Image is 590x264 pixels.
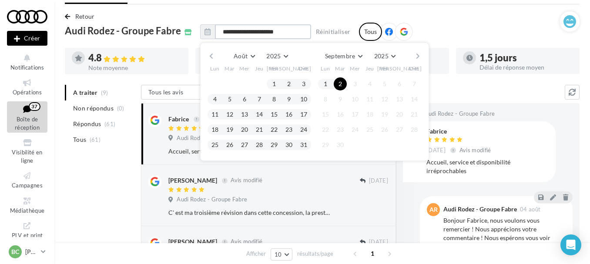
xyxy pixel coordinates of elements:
[325,52,355,60] span: Septembre
[88,53,181,63] div: 4.8
[393,93,406,106] button: 13
[275,251,282,258] span: 10
[319,123,332,136] button: 22
[369,177,388,185] span: [DATE]
[65,11,98,22] button: Retour
[282,138,295,151] button: 30
[408,93,421,106] button: 14
[363,108,376,121] button: 18
[520,207,540,212] span: 04 août
[73,104,114,113] span: Non répondus
[168,115,189,124] div: Fabrice
[365,247,379,261] span: 1
[429,205,438,214] span: AR
[319,108,332,121] button: 15
[253,138,266,151] button: 28
[255,65,264,73] span: Jeu
[378,77,391,90] button: 5
[349,77,362,90] button: 3
[15,116,40,131] span: Boîte de réception
[12,149,42,164] span: Visibilité en ligne
[65,26,181,36] span: Audi Rodez - Groupe Fabre
[426,128,493,134] div: Fabrice
[90,136,101,143] span: (61)
[268,108,281,121] button: 15
[230,50,258,62] button: Août
[73,120,101,128] span: Répondus
[263,50,291,62] button: 2025
[104,120,115,127] span: (61)
[408,123,421,136] button: 28
[282,77,295,90] button: 2
[7,51,47,73] button: Notifications
[268,123,281,136] button: 22
[239,65,250,73] span: Mer
[223,108,236,121] button: 12
[253,108,266,121] button: 14
[377,65,422,73] span: [PERSON_NAME]
[297,138,310,151] button: 31
[408,77,421,90] button: 7
[459,147,491,154] span: Avis modifié
[208,93,221,106] button: 4
[7,136,47,166] a: Visibilité en ligne
[253,93,266,106] button: 7
[168,147,332,156] div: Accueil, service et disponibilité irréprochables
[7,244,47,260] a: BC [PERSON_NAME]
[7,31,47,46] div: Nouvelle campagne
[12,182,43,189] span: Campagnes
[234,52,248,60] span: Août
[253,123,266,136] button: 21
[322,50,366,62] button: Septembre
[208,138,221,151] button: 25
[10,207,45,214] span: Médiathèque
[393,123,406,136] button: 27
[271,248,293,261] button: 10
[13,89,42,96] span: Opérations
[479,53,573,63] div: 1,5 jours
[350,65,360,73] span: Mer
[443,216,566,260] div: Bonjour Fabrice, nous voulons vous remercier ! Nous apprécions votre commentaire ! Nous espérons ...
[479,64,573,70] div: Délai de réponse moyen
[298,65,309,73] span: Dim
[369,238,388,246] span: [DATE]
[7,101,47,133] a: Boîte de réception37
[297,250,333,258] span: résultats/page
[374,52,389,60] span: 2025
[238,108,251,121] button: 13
[246,250,266,258] span: Afficher
[334,108,347,121] button: 16
[426,147,446,154] span: [DATE]
[168,237,217,246] div: [PERSON_NAME]
[141,85,228,100] button: Tous les avis
[210,65,220,73] span: Lun
[7,31,47,46] button: Créer
[29,102,40,111] div: 37
[312,27,354,37] button: Réinitialiser
[424,110,495,118] span: Audi Rodez - Groupe Fabre
[393,77,406,90] button: 6
[363,77,376,90] button: 4
[7,169,47,190] a: Campagnes
[168,176,217,185] div: [PERSON_NAME]
[393,108,406,121] button: 20
[282,108,295,121] button: 16
[177,196,247,204] span: Audi Rodez - Groupe Fabre
[321,65,330,73] span: Lun
[365,65,374,73] span: Jeu
[223,123,236,136] button: 19
[359,23,382,41] div: Tous
[231,177,262,184] span: Avis modifié
[335,65,345,73] span: Mar
[7,219,47,257] a: PLV et print personnalisable
[334,77,347,90] button: 2
[297,108,310,121] button: 17
[225,65,235,73] span: Mar
[238,93,251,106] button: 6
[371,50,399,62] button: 2025
[378,108,391,121] button: 19
[334,93,347,106] button: 9
[363,123,376,136] button: 25
[378,123,391,136] button: 26
[223,138,236,151] button: 26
